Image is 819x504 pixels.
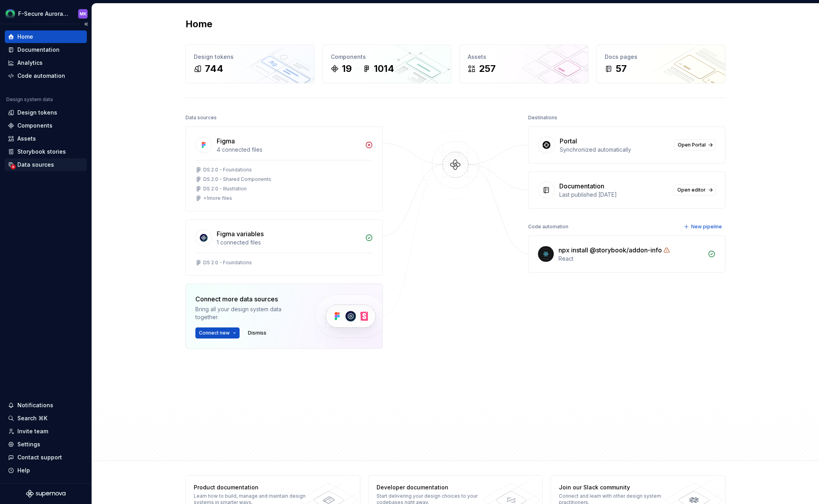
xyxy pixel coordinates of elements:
a: Components191014 [322,45,452,83]
div: DS 2.0 - Foundations [203,260,252,266]
div: Connect more data sources [195,294,302,304]
div: Analytics [17,59,43,67]
button: Contact support [5,451,87,464]
h2: Home [186,18,212,30]
a: Home [5,30,87,43]
div: React [558,255,703,263]
div: Search ⌘K [17,414,47,422]
div: 1014 [374,62,394,75]
div: Components [17,122,52,130]
span: Open editor [677,187,706,193]
div: Join our Slack community [559,483,674,491]
a: Open editor [674,184,716,196]
span: New pipeline [691,224,722,230]
div: Design tokens [17,109,57,117]
button: Help [5,464,87,477]
a: Assets257 [459,45,588,83]
a: Components [5,119,87,132]
span: Open Portal [678,142,706,148]
div: Home [17,33,33,41]
div: Design system data [6,96,53,103]
a: Figma variables1 connected filesDS 2.0 - Foundations [186,219,383,276]
div: Code automation [528,221,568,232]
div: + 1 more files [203,195,232,201]
a: Analytics [5,56,87,69]
div: DS 2.0 - Illustration [203,186,247,192]
a: Design tokens744 [186,45,315,83]
div: Product documentation [194,483,309,491]
div: Last published [DATE] [559,191,669,199]
div: Developer documentation [377,483,491,491]
a: Settings [5,438,87,451]
div: 257 [479,62,496,75]
div: Code automation [17,72,65,80]
button: Dismiss [244,327,270,339]
div: 4 connected files [217,146,360,154]
div: F-Secure Aurora Design System [18,10,69,18]
a: Storybook stories [5,145,87,158]
button: Notifications [5,399,87,412]
div: DS 2.0 - Foundations [203,167,252,173]
div: Notifications [17,401,53,409]
a: Open Portal [674,139,716,150]
div: 1 connected files [217,239,360,246]
button: Collapse sidebar [81,19,92,30]
svg: Supernova Logo [26,490,66,498]
a: Assets [5,132,87,145]
a: Data sources [5,158,87,171]
button: Search ⌘K [5,412,87,425]
div: 744 [205,62,223,75]
button: New pipeline [681,221,725,232]
a: Code automation [5,70,87,82]
button: Connect new [195,327,240,339]
div: Contact support [17,453,62,461]
a: Docs pages57 [596,45,725,83]
div: 57 [616,62,627,75]
div: Help [17,466,30,474]
div: Figma variables [217,229,264,239]
div: Documentation [559,181,604,191]
div: Data sources [186,112,217,123]
a: Documentation [5,43,87,56]
div: npx install @storybook/addon-info [558,245,662,255]
a: Invite team [5,425,87,438]
div: Portal [560,136,577,146]
div: Data sources [17,161,54,169]
div: Settings [17,440,40,448]
div: 19 [342,62,352,75]
div: Bring all your design system data together. [195,305,302,321]
div: Synchronized automatically [560,146,669,154]
div: MK [80,11,86,17]
div: Design tokens [194,53,306,61]
div: Documentation [17,46,60,54]
div: Figma [217,136,235,146]
div: Docs pages [605,53,717,61]
div: Assets [17,135,36,143]
a: Design tokens [5,106,87,119]
div: Components [331,53,443,61]
div: Destinations [528,112,557,123]
span: Dismiss [248,330,266,336]
a: Figma4 connected filesDS 2.0 - FoundationsDS 2.0 - Shared ComponentsDS 2.0 - Illustration+1more f... [186,126,383,211]
div: Invite team [17,427,48,435]
img: d3bb7620-ca80-4d5f-be32-27088bf5cb46.png [6,9,15,19]
div: Assets [468,53,580,61]
div: Storybook stories [17,148,66,156]
span: Connect new [199,330,230,336]
button: F-Secure Aurora Design SystemMK [2,5,90,22]
div: DS 2.0 - Shared Components [203,176,271,182]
